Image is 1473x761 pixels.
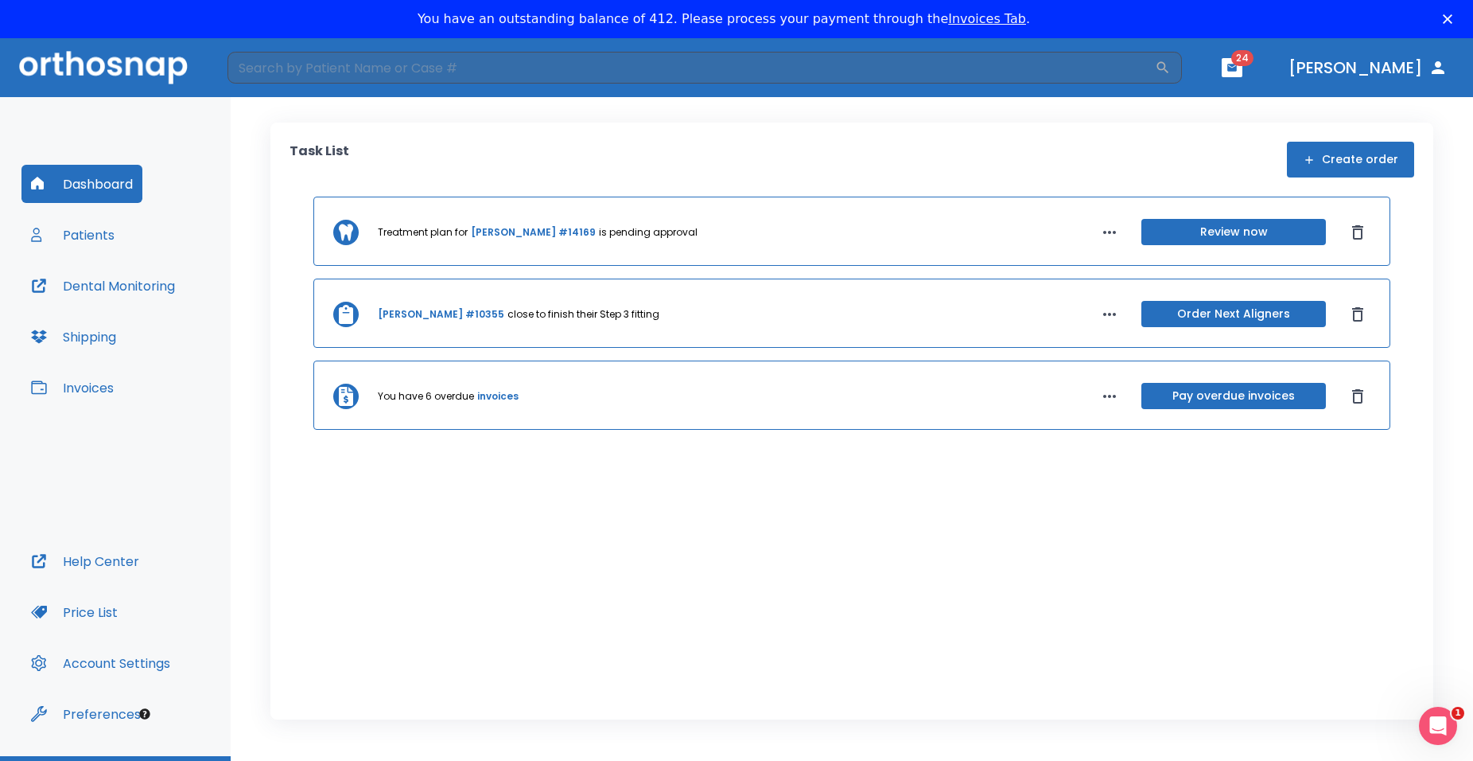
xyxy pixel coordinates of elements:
div: You have an outstanding balance of 412. Please process your payment through the . [418,11,1030,27]
p: You have 6 overdue [378,389,474,404]
span: 24 [1231,50,1253,66]
button: Dismiss [1345,220,1370,245]
button: Create order [1287,142,1414,178]
button: Dismiss [1345,384,1370,409]
button: Dashboard [21,165,142,203]
a: [PERSON_NAME] #10355 [378,307,504,322]
button: Price List [21,593,127,631]
div: Close [1443,14,1459,24]
button: Patients [21,216,124,254]
span: 1 [1452,707,1464,720]
button: Pay overdue invoices [1141,383,1326,409]
iframe: Intercom live chat [1419,707,1457,745]
button: Review now [1141,219,1326,245]
p: close to finish their Step 3 fitting [507,307,659,322]
a: Invoices Tab [948,11,1026,26]
a: invoices [477,389,519,404]
input: Search by Patient Name or Case # [227,52,1155,84]
button: Account Settings [21,644,180,682]
p: Treatment plan for [378,225,468,240]
p: is pending approval [599,225,698,240]
button: Help Center [21,542,149,580]
p: Task List [290,142,349,178]
div: Tooltip anchor [138,707,152,721]
button: [PERSON_NAME] [1282,53,1454,82]
button: Dismiss [1345,302,1370,327]
button: Invoices [21,369,123,407]
button: Shipping [21,318,126,356]
button: Order Next Aligners [1141,301,1326,327]
button: Dental Monitoring [21,267,185,305]
img: Orthosnap [19,51,188,84]
a: [PERSON_NAME] #14169 [471,225,596,240]
button: Preferences [21,695,150,733]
